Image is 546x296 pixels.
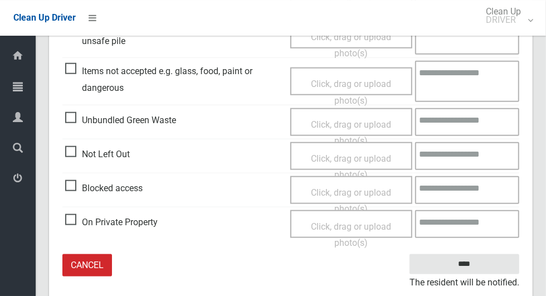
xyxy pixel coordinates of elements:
span: Not Left Out [65,146,130,163]
a: Cancel [62,254,112,277]
span: Clean Up [480,7,532,24]
span: On Private Property [65,214,158,231]
small: The resident will be notified. [409,274,519,291]
span: Click, drag or upload photo(s) [311,119,391,147]
small: DRIVER [486,16,521,24]
a: Clean Up Driver [13,9,76,26]
span: Click, drag or upload photo(s) [311,187,391,215]
span: Click, drag or upload photo(s) [311,153,391,181]
span: Click, drag or upload photo(s) [311,221,391,249]
span: Items not accepted e.g. glass, food, paint or dangerous [65,63,285,96]
span: Click, drag or upload photo(s) [311,79,391,106]
span: Clean Up Driver [13,12,76,23]
span: Blocked access [65,180,143,197]
span: Unbundled Green Waste [65,112,176,129]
